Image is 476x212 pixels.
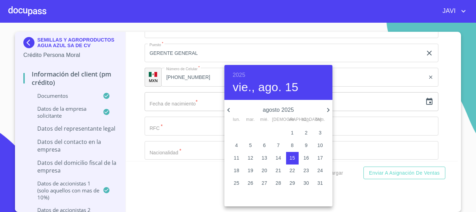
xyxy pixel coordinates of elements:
[276,167,281,174] p: 21
[248,167,253,174] p: 19
[248,180,253,187] p: 26
[262,180,267,187] p: 27
[304,154,309,161] p: 16
[304,180,309,187] p: 30
[300,165,313,177] button: 23
[286,116,299,123] span: vie.
[233,106,324,114] p: agosto 2025
[272,165,285,177] button: 21
[314,127,327,139] button: 3
[304,167,309,174] p: 23
[276,154,281,161] p: 14
[276,180,281,187] p: 28
[286,127,299,139] button: 1
[272,177,285,190] button: 28
[230,177,243,190] button: 25
[244,139,257,152] button: 5
[305,142,308,149] p: 9
[290,154,295,161] p: 15
[233,70,245,80] button: 2025
[314,152,327,165] button: 17
[234,180,239,187] p: 25
[286,165,299,177] button: 22
[258,116,271,123] span: mié.
[258,177,271,190] button: 27
[230,165,243,177] button: 18
[258,139,271,152] button: 6
[244,165,257,177] button: 19
[300,177,313,190] button: 30
[262,167,267,174] p: 20
[317,167,323,174] p: 24
[291,129,294,136] p: 1
[230,152,243,165] button: 11
[244,177,257,190] button: 26
[290,167,295,174] p: 22
[300,127,313,139] button: 2
[317,154,323,161] p: 17
[290,180,295,187] p: 29
[314,165,327,177] button: 24
[317,142,323,149] p: 10
[314,116,327,123] span: dom.
[230,139,243,152] button: 4
[248,154,253,161] p: 12
[244,152,257,165] button: 12
[317,180,323,187] p: 31
[300,152,313,165] button: 16
[300,139,313,152] button: 9
[234,167,239,174] p: 18
[272,139,285,152] button: 7
[235,142,238,149] p: 4
[300,116,313,123] span: sáb.
[249,142,252,149] p: 5
[291,142,294,149] p: 8
[258,165,271,177] button: 20
[272,116,285,123] span: [DEMOGRAPHIC_DATA].
[262,154,267,161] p: 13
[272,152,285,165] button: 14
[258,152,271,165] button: 13
[277,142,280,149] p: 7
[244,116,257,123] span: mar.
[234,154,239,161] p: 11
[230,116,243,123] span: lun.
[314,139,327,152] button: 10
[286,139,299,152] button: 8
[286,152,299,165] button: 15
[305,129,308,136] p: 2
[314,177,327,190] button: 31
[233,80,299,95] button: vie., ago. 15
[286,177,299,190] button: 29
[319,129,322,136] p: 3
[263,142,266,149] p: 6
